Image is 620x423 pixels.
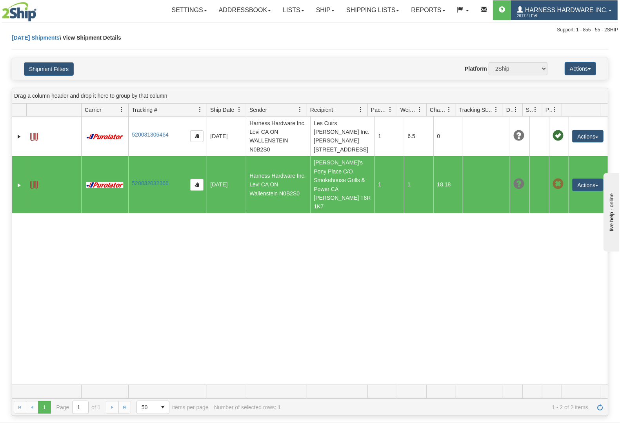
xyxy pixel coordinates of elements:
td: 1 [404,156,433,213]
button: Actions [572,179,604,191]
span: Sender [249,106,267,114]
a: Addressbook [213,0,277,20]
div: grid grouping header [12,88,608,104]
a: 520031306464 [132,131,168,138]
button: Actions [565,62,596,75]
span: Pickup Not Assigned [553,179,564,190]
span: Shipment Issues [526,106,533,114]
div: Number of selected rows: 1 [214,404,281,410]
a: Expand [15,181,23,189]
a: Label [30,129,38,142]
a: Packages filter column settings [384,103,397,116]
a: Label [30,178,38,190]
a: Recipient filter column settings [354,103,367,116]
a: Reports [405,0,451,20]
a: Harness Hardware Inc. 2617 / Levi [511,0,618,20]
a: Expand [15,133,23,140]
span: Delivery Status [506,106,513,114]
td: [DATE] [207,117,246,156]
a: Weight filter column settings [413,103,426,116]
span: 1 - 2 of 2 items [286,404,588,410]
span: Pickup Status [545,106,552,114]
a: Settings [166,0,213,20]
td: Harness Hardware Inc. Levi CA ON WALLENSTEIN N0B2S0 [246,117,310,156]
td: [DATE] [207,156,246,213]
img: 11 - Purolator [85,134,125,140]
td: Harness Hardware Inc. Levi CA ON Wallenstein N0B2S0 [246,156,310,213]
label: Platform [465,65,487,73]
span: Packages [371,106,387,114]
span: Ship Date [210,106,234,114]
span: Tracking # [132,106,157,114]
a: Refresh [594,401,606,414]
td: 1 [375,117,404,156]
button: Copy to clipboard [190,179,204,191]
span: Tracking Status [459,106,493,114]
span: Harness Hardware Inc. [523,7,608,13]
button: Actions [572,130,604,142]
span: \ View Shipment Details [60,35,121,41]
a: Shipping lists [340,0,405,20]
a: Tracking Status filter column settings [489,103,503,116]
a: Carrier filter column settings [115,103,128,116]
a: [DATE] Shipments [12,35,60,41]
a: Ship [310,0,340,20]
a: 520032032366 [132,180,168,186]
td: 6.5 [404,117,433,156]
span: items per page [136,401,209,414]
span: Carrier [85,106,102,114]
a: Shipment Issues filter column settings [529,103,542,116]
span: Weight [400,106,417,114]
div: live help - online [6,7,73,13]
a: Tracking # filter column settings [193,103,207,116]
input: Page 1 [73,401,88,414]
td: [PERSON_NAME]'s Pony Place C/O Smokehouse Grills & Power CA [PERSON_NAME] T8R 1K7 [310,156,375,213]
span: 50 [142,403,152,411]
a: Sender filter column settings [293,103,307,116]
span: 2617 / Levi [517,12,576,20]
span: Page of 1 [56,401,101,414]
img: logo2617.jpg [2,2,36,22]
a: Pickup Status filter column settings [548,103,562,116]
button: Shipment Filters [24,62,74,76]
td: Les Cuirs [PERSON_NAME] Inc. [PERSON_NAME][STREET_ADDRESS] [310,117,375,156]
a: Ship Date filter column settings [233,103,246,116]
a: Charge filter column settings [442,103,456,116]
iframe: chat widget [602,171,619,252]
button: Copy to clipboard [190,130,204,142]
a: Delivery Status filter column settings [509,103,522,116]
span: Unknown [513,130,524,141]
a: Lists [277,0,310,20]
span: Pickup Successfully created [553,130,564,141]
img: 11 - Purolator [85,182,125,188]
span: select [156,401,169,414]
span: Unknown [513,179,524,190]
span: Page sizes drop down [136,401,169,414]
span: Recipient [310,106,333,114]
div: Support: 1 - 855 - 55 - 2SHIP [2,27,618,33]
td: 0 [433,117,463,156]
span: Page 1 [38,401,51,414]
td: 1 [375,156,404,213]
td: 18.18 [433,156,463,213]
span: Charge [430,106,446,114]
